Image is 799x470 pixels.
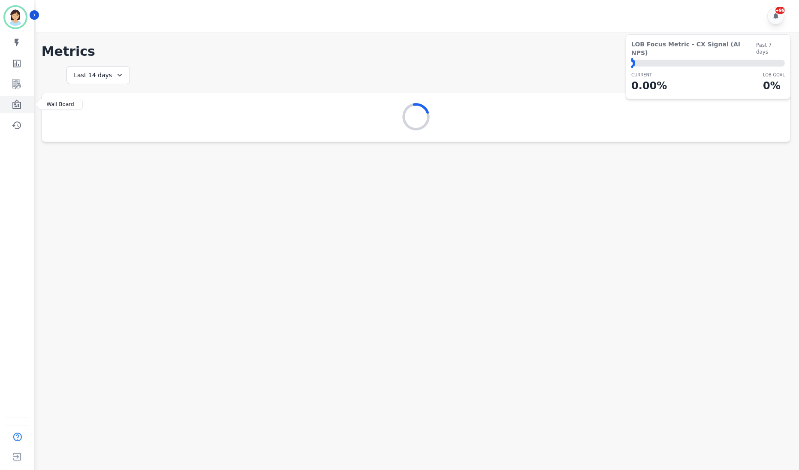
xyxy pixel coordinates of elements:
[42,44,790,59] h1: Metrics
[5,7,26,27] img: Bordered avatar
[631,72,667,78] p: CURRENT
[66,66,130,84] div: Last 14 days
[775,7,785,14] div: +99
[763,78,785,94] p: 0 %
[631,60,635,67] div: ⬤
[631,40,756,57] span: LOB Focus Metric - CX Signal (AI NPS)
[631,78,667,94] p: 0.00 %
[756,42,785,55] span: Past 7 days
[763,72,785,78] p: LOB Goal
